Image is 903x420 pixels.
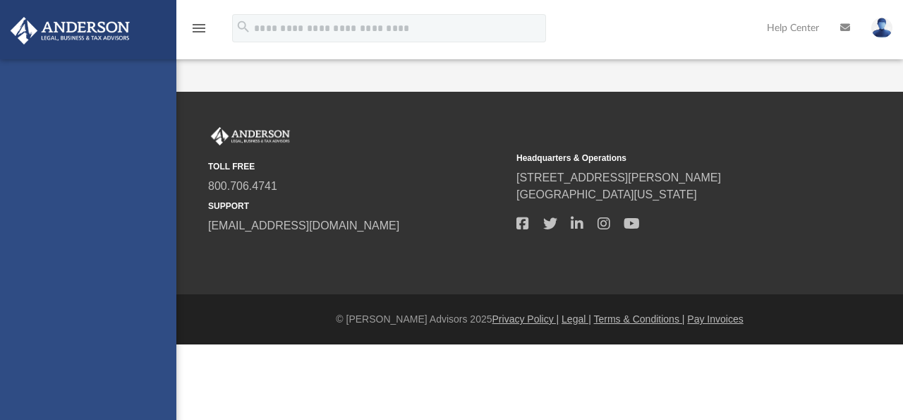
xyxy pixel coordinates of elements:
i: menu [190,20,207,37]
small: TOLL FREE [208,160,507,173]
i: search [236,19,251,35]
a: Pay Invoices [687,313,743,325]
img: Anderson Advisors Platinum Portal [208,127,293,145]
a: [STREET_ADDRESS][PERSON_NAME] [516,172,721,184]
div: © [PERSON_NAME] Advisors 2025 [176,312,903,327]
a: Legal | [562,313,591,325]
small: Headquarters & Operations [516,152,815,164]
a: menu [190,27,207,37]
img: Anderson Advisors Platinum Portal [6,17,134,44]
a: Terms & Conditions | [594,313,685,325]
a: Privacy Policy | [492,313,559,325]
img: User Pic [871,18,892,38]
a: 800.706.4741 [208,180,277,192]
a: [EMAIL_ADDRESS][DOMAIN_NAME] [208,220,399,232]
a: [GEOGRAPHIC_DATA][US_STATE] [516,188,697,200]
small: SUPPORT [208,200,507,212]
